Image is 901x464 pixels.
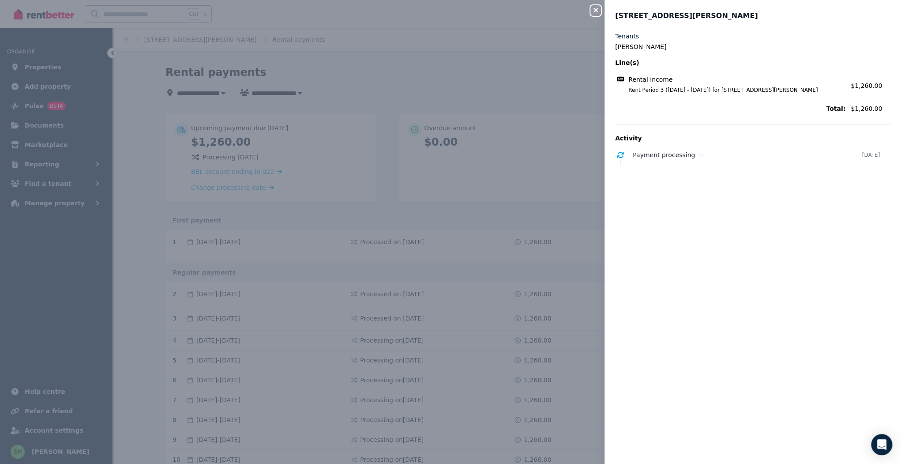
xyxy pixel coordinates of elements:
span: Rent Period 3 ([DATE] - [DATE]) for [STREET_ADDRESS][PERSON_NAME] [618,87,845,94]
span: $1,260.00 [851,104,890,113]
span: Line(s) [615,58,845,67]
legend: [PERSON_NAME] [615,42,890,51]
span: Rental income [628,75,672,84]
span: Total: [615,104,845,113]
label: Tenants [615,32,639,41]
span: [STREET_ADDRESS][PERSON_NAME] [615,11,758,21]
span: $1,260.00 [851,82,882,89]
div: Open Intercom Messenger [871,434,892,455]
span: Payment processing [633,151,695,158]
p: Activity [615,134,890,143]
time: [DATE] [862,151,880,158]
